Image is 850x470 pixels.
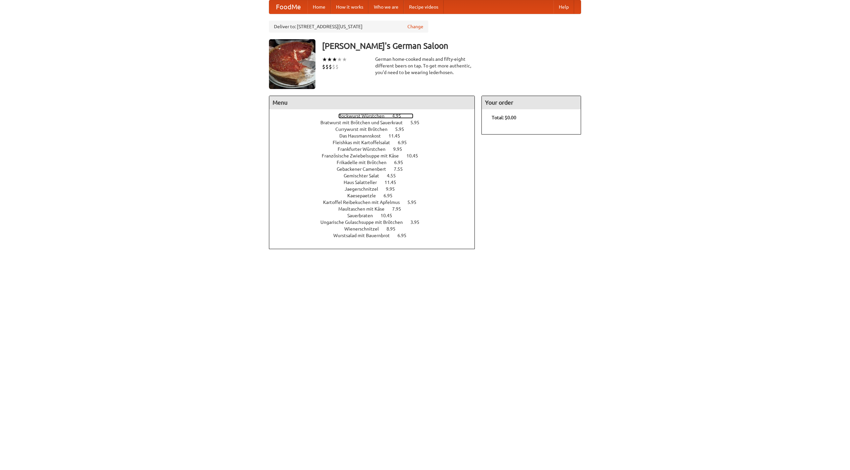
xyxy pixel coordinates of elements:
[269,0,307,14] a: FoodMe
[394,160,410,165] span: 6.95
[333,233,396,238] span: Wurstsalad mit Bauernbrot
[320,120,432,125] a: Bratwurst mit Brötchen und Sauerkraut 5.95
[323,200,429,205] a: Kartoffel Reibekuchen mit Apfelmus 5.95
[393,146,409,152] span: 9.95
[335,63,339,70] li: $
[338,146,414,152] a: Frankfurter Würstchen 9.95
[482,96,581,109] h4: Your order
[339,133,387,139] span: Das Hausmannskost
[329,63,332,70] li: $
[333,233,419,238] a: Wurstsalad mit Bauernbrot 6.95
[322,56,327,63] li: ★
[404,0,444,14] a: Recipe videos
[327,56,332,63] li: ★
[322,39,581,52] h3: [PERSON_NAME]'s German Saloon
[392,113,408,119] span: 4.95
[344,226,385,232] span: Wienerschnitzel
[344,180,383,185] span: Haus Salatteller
[337,160,393,165] span: Frikadelle mit Brötchen
[332,63,335,70] li: $
[492,115,516,120] b: Total: $0.00
[337,166,415,172] a: Gebackener Camenbert 7.55
[369,0,404,14] a: Who we are
[553,0,574,14] a: Help
[345,186,385,192] span: Jaegerschnitzel
[386,186,401,192] span: 9.95
[322,153,430,158] a: Französische Zwiebelsuppe mit Käse 10.45
[386,226,402,232] span: 8.95
[406,153,425,158] span: 10.45
[338,206,413,212] a: Maultaschen mit Käse 7.95
[335,127,416,132] a: Currywurst mit Brötchen 5.95
[398,140,413,145] span: 6.95
[337,166,393,172] span: Gebackener Camenbert
[410,120,426,125] span: 5.95
[333,140,397,145] span: Fleishkas mit Kartoffelsalat
[338,206,391,212] span: Maultaschen mit Käse
[347,193,405,198] a: Kaesepaetzle 6.95
[325,63,329,70] li: $
[320,120,409,125] span: Bratwurst mit Brötchen und Sauerkraut
[397,233,413,238] span: 6.95
[344,173,408,178] a: Gemischter Salat 4.55
[375,56,475,76] div: German home-cooked meals and fifty-eight different beers on tap. To get more authentic, you'd nee...
[395,127,411,132] span: 5.95
[345,186,407,192] a: Jaegerschnitzel 9.95
[347,193,382,198] span: Kaesepaetzle
[407,200,423,205] span: 5.95
[344,180,408,185] a: Haus Salatteller 11.45
[347,213,380,218] span: Sauerbraten
[338,113,391,119] span: Bockwurst Würstchen
[384,180,403,185] span: 11.45
[333,140,419,145] a: Fleishkas mit Kartoffelsalat 6.95
[332,56,337,63] li: ★
[322,153,405,158] span: Französische Zwiebelsuppe mit Käse
[338,146,392,152] span: Frankfurter Würstchen
[387,173,402,178] span: 4.55
[383,193,399,198] span: 6.95
[339,133,412,139] a: Das Hausmannskost 11.45
[344,226,408,232] a: Wienerschnitzel 8.95
[388,133,407,139] span: 11.45
[331,0,369,14] a: How it works
[307,0,331,14] a: Home
[392,206,408,212] span: 7.95
[269,21,428,33] div: Deliver to: [STREET_ADDRESS][US_STATE]
[347,213,404,218] a: Sauerbraten 10.45
[342,56,347,63] li: ★
[323,200,406,205] span: Kartoffel Reibekuchen mit Apfelmus
[322,63,325,70] li: $
[335,127,394,132] span: Currywurst mit Brötchen
[407,23,423,30] a: Change
[410,220,426,225] span: 3.95
[338,113,413,119] a: Bockwurst Würstchen 4.95
[337,160,415,165] a: Frikadelle mit Brötchen 6.95
[320,220,409,225] span: Ungarische Gulaschsuppe mit Brötchen
[320,220,432,225] a: Ungarische Gulaschsuppe mit Brötchen 3.95
[394,166,409,172] span: 7.55
[344,173,386,178] span: Gemischter Salat
[337,56,342,63] li: ★
[269,96,474,109] h4: Menu
[269,39,315,89] img: angular.jpg
[381,213,399,218] span: 10.45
